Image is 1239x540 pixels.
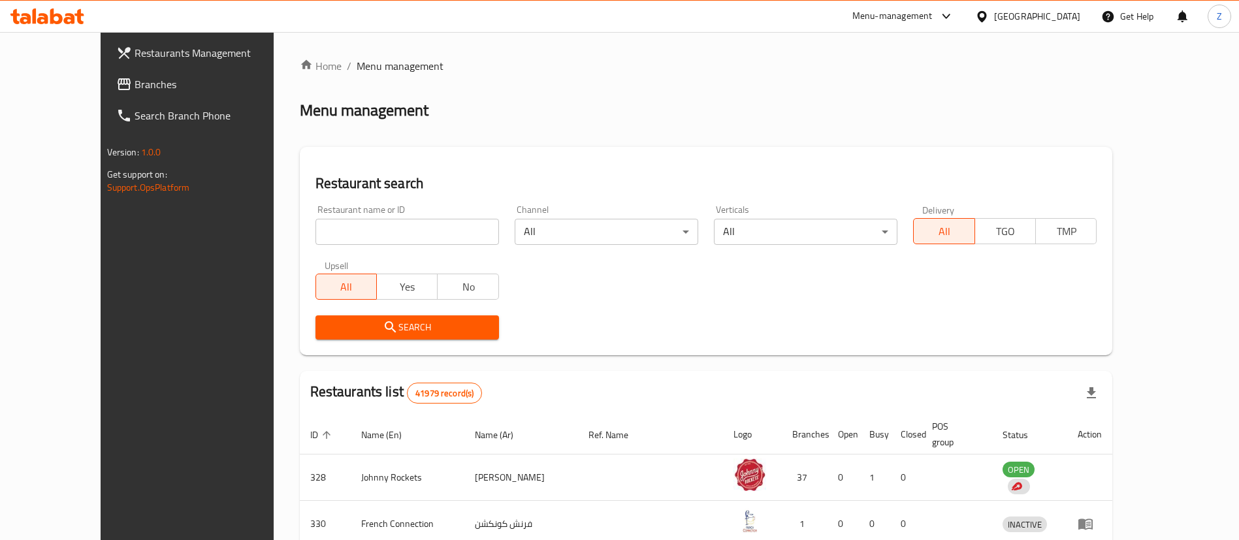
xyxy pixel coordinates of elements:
h2: Menu management [300,100,428,121]
button: TGO [974,218,1036,244]
button: Yes [376,274,438,300]
a: Support.OpsPlatform [107,179,190,196]
div: All [714,219,897,245]
td: 328 [300,454,351,501]
th: Open [828,415,859,454]
label: Upsell [325,261,349,270]
span: Search [326,319,489,336]
td: Johnny Rockets [351,454,465,501]
span: No [443,278,493,296]
img: delivery hero logo [1010,481,1022,492]
th: Branches [782,415,828,454]
span: Name (En) [361,427,419,443]
h2: Restaurant search [315,174,1097,193]
a: Branches [106,69,308,100]
span: POS group [932,419,976,450]
span: Yes [382,278,432,296]
button: Search [315,315,499,340]
span: 41979 record(s) [408,387,481,400]
span: ID [310,427,335,443]
span: All [919,222,969,241]
div: Total records count [407,383,482,404]
span: Name (Ar) [475,427,530,443]
span: Status [1003,427,1045,443]
a: Search Branch Phone [106,100,308,131]
div: [GEOGRAPHIC_DATA] [994,9,1080,24]
label: Delivery [922,205,955,214]
div: Menu-management [852,8,933,24]
th: Closed [890,415,922,454]
th: Busy [859,415,890,454]
nav: breadcrumb [300,58,1113,74]
span: Restaurants Management [135,45,297,61]
span: Branches [135,76,297,92]
button: No [437,274,498,300]
span: OPEN [1003,462,1035,477]
td: 1 [859,454,890,501]
span: Search Branch Phone [135,108,297,123]
span: Menu management [357,58,443,74]
span: TGO [980,222,1031,241]
div: Menu [1078,516,1102,532]
span: TMP [1041,222,1091,241]
span: Version: [107,144,139,161]
span: 1.0.0 [141,144,161,161]
span: Get support on: [107,166,167,183]
span: Ref. Name [588,427,645,443]
h2: Restaurants list [310,382,483,404]
td: 37 [782,454,828,501]
th: Action [1067,415,1112,454]
div: Export file [1076,377,1107,409]
button: All [315,274,377,300]
td: [PERSON_NAME] [464,454,578,501]
li: / [347,58,351,74]
td: 0 [890,454,922,501]
input: Search for restaurant name or ID.. [315,219,499,245]
span: INACTIVE [1003,517,1047,532]
div: Indicates that the vendor menu management has been moved to DH Catalog service [1008,479,1030,494]
span: All [321,278,372,296]
span: Z [1217,9,1222,24]
th: Logo [723,415,782,454]
td: 0 [828,454,859,501]
img: French Connection [733,505,766,537]
button: TMP [1035,218,1097,244]
img: Johnny Rockets [733,458,766,491]
a: Restaurants Management [106,37,308,69]
button: All [913,218,974,244]
div: All [515,219,698,245]
a: Home [300,58,342,74]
